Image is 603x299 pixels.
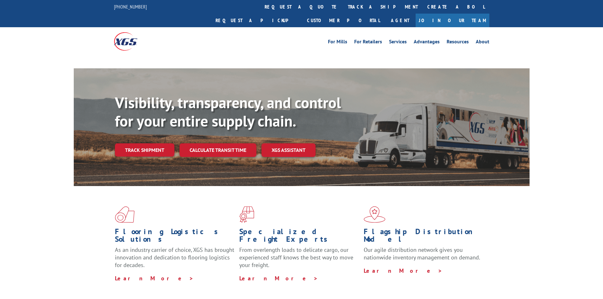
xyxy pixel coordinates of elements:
a: XGS ASSISTANT [261,143,316,157]
a: Join Our Team [416,14,489,27]
a: Services [389,39,407,46]
a: Resources [447,39,469,46]
a: Calculate transit time [179,143,256,157]
a: Request a pickup [211,14,302,27]
p: From overlength loads to delicate cargo, our experienced staff knows the best way to move your fr... [239,246,359,274]
a: Agent [385,14,416,27]
img: xgs-icon-flagship-distribution-model-red [364,206,386,223]
a: Advantages [414,39,440,46]
a: Learn More > [239,275,318,282]
a: [PHONE_NUMBER] [114,3,147,10]
a: Learn More > [115,275,194,282]
h1: Specialized Freight Experts [239,228,359,246]
a: For Mills [328,39,347,46]
a: Track shipment [115,143,174,157]
h1: Flagship Distribution Model [364,228,483,246]
img: xgs-icon-total-supply-chain-intelligence-red [115,206,135,223]
a: Learn More > [364,267,443,274]
img: xgs-icon-focused-on-flooring-red [239,206,254,223]
h1: Flooring Logistics Solutions [115,228,235,246]
a: For Retailers [354,39,382,46]
span: Our agile distribution network gives you nationwide inventory management on demand. [364,246,480,261]
span: As an industry carrier of choice, XGS has brought innovation and dedication to flooring logistics... [115,246,234,269]
a: Customer Portal [302,14,385,27]
a: About [476,39,489,46]
b: Visibility, transparency, and control for your entire supply chain. [115,93,341,131]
